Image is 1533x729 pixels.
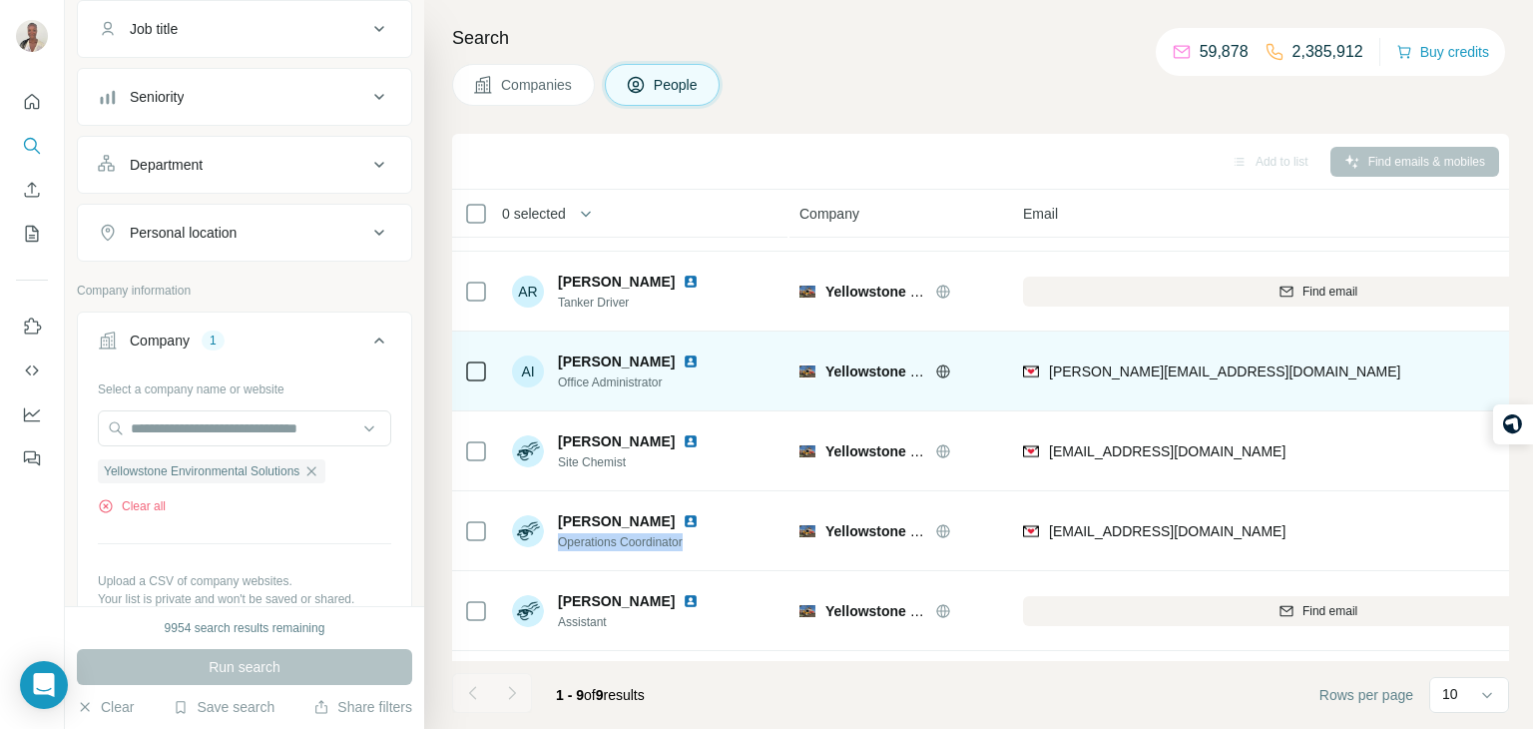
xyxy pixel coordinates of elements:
[799,523,815,539] img: Logo of Yellowstone Environmental Solutions
[202,332,225,350] div: 1
[1049,443,1285,459] span: [EMAIL_ADDRESS][DOMAIN_NAME]
[130,223,237,243] div: Personal location
[98,590,391,608] p: Your list is private and won't be saved or shared.
[165,619,325,637] div: 9954 search results remaining
[683,274,699,290] img: LinkedIn logo
[558,294,723,312] span: Tanker Driver
[173,697,274,717] button: Save search
[654,75,700,95] span: People
[1319,685,1413,705] span: Rows per page
[77,697,134,717] button: Clear
[16,396,48,432] button: Dashboard
[16,440,48,476] button: Feedback
[1292,40,1363,64] p: 2,385,912
[558,453,723,471] span: Site Chemist
[452,24,1509,52] h4: Search
[98,572,391,590] p: Upload a CSV of company websites.
[98,372,391,398] div: Select a company name or website
[16,172,48,208] button: Enrich CSV
[825,443,1075,459] span: Yellowstone Environmental Solutions
[558,613,723,631] span: Assistant
[1200,40,1249,64] p: 59,878
[104,462,299,480] span: Yellowstone Environmental Solutions
[512,356,544,387] div: AI
[683,513,699,529] img: LinkedIn logo
[584,687,596,703] span: of
[799,284,815,300] img: Logo of Yellowstone Environmental Solutions
[77,282,412,300] p: Company information
[825,603,1075,619] span: Yellowstone Environmental Solutions
[683,354,699,369] img: LinkedIn logo
[130,155,203,175] div: Department
[501,75,574,95] span: Companies
[558,431,675,451] span: [PERSON_NAME]
[98,497,166,515] button: Clear all
[1302,602,1357,620] span: Find email
[512,276,544,308] div: AR
[825,523,1075,539] span: Yellowstone Environmental Solutions
[16,128,48,164] button: Search
[130,331,190,351] div: Company
[558,511,675,531] span: [PERSON_NAME]
[799,204,859,224] span: Company
[16,309,48,345] button: Use Surfe on LinkedIn
[1023,441,1039,461] img: provider findymail logo
[78,317,411,372] button: Company1
[16,216,48,252] button: My lists
[1396,38,1489,66] button: Buy credits
[1049,523,1285,539] span: [EMAIL_ADDRESS][DOMAIN_NAME]
[799,603,815,619] img: Logo of Yellowstone Environmental Solutions
[512,435,544,467] img: Avatar
[512,595,544,627] img: Avatar
[512,515,544,547] img: Avatar
[799,364,815,379] img: Logo of Yellowstone Environmental Solutions
[1023,521,1039,541] img: provider findymail logo
[556,687,645,703] span: results
[683,593,699,609] img: LinkedIn logo
[558,272,675,292] span: [PERSON_NAME]
[596,687,604,703] span: 9
[1049,364,1400,379] span: [PERSON_NAME][EMAIL_ADDRESS][DOMAIN_NAME]
[683,433,699,449] img: LinkedIn logo
[130,19,178,39] div: Job title
[130,87,184,107] div: Seniority
[825,364,1075,379] span: Yellowstone Environmental Solutions
[1023,362,1039,381] img: provider findymail logo
[313,697,412,717] button: Share filters
[16,353,48,388] button: Use Surfe API
[1302,283,1357,301] span: Find email
[502,204,566,224] span: 0 selected
[556,687,584,703] span: 1 - 9
[78,73,411,121] button: Seniority
[558,352,675,371] span: [PERSON_NAME]
[799,443,815,459] img: Logo of Yellowstone Environmental Solutions
[20,661,68,709] div: Open Intercom Messenger
[16,20,48,52] img: Avatar
[78,5,411,53] button: Job title
[558,373,723,391] span: Office Administrator
[78,141,411,189] button: Department
[1023,204,1058,224] span: Email
[78,209,411,257] button: Personal location
[558,591,675,611] span: [PERSON_NAME]
[558,533,723,551] span: Operations Coordinator
[16,84,48,120] button: Quick start
[1442,684,1458,704] p: 10
[825,284,1075,300] span: Yellowstone Environmental Solutions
